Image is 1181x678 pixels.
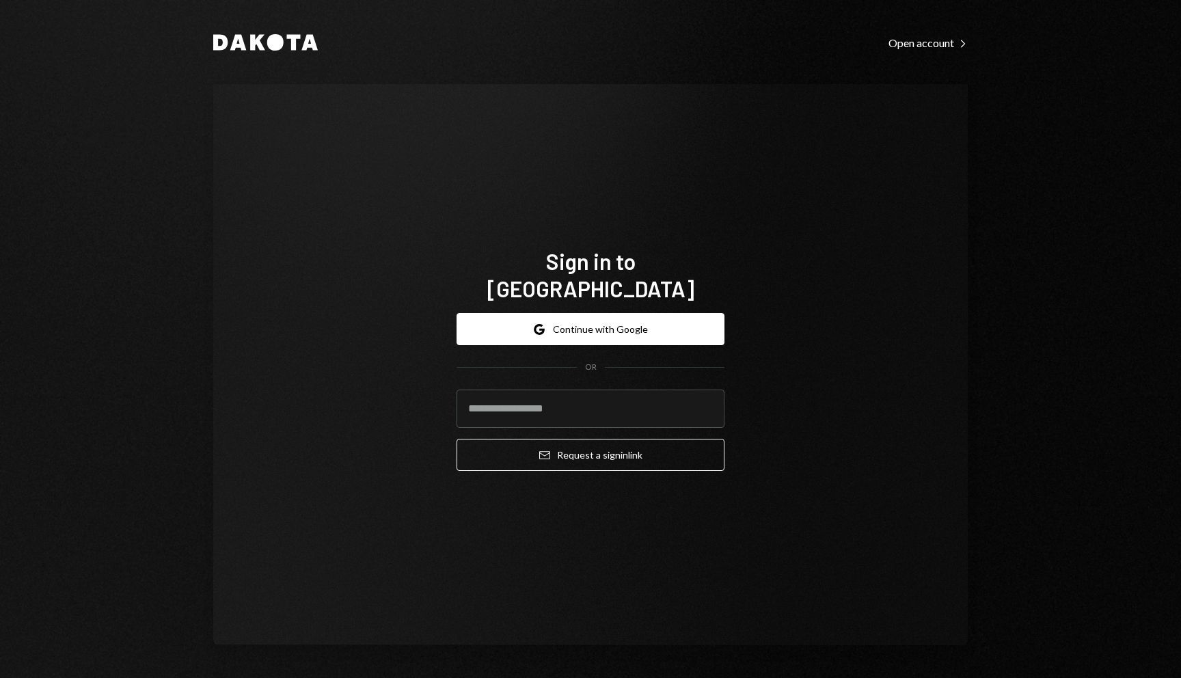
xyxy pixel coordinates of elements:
[585,362,597,373] div: OR
[888,36,968,50] div: Open account
[457,313,724,345] button: Continue with Google
[888,35,968,50] a: Open account
[457,247,724,302] h1: Sign in to [GEOGRAPHIC_DATA]
[457,439,724,471] button: Request a signinlink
